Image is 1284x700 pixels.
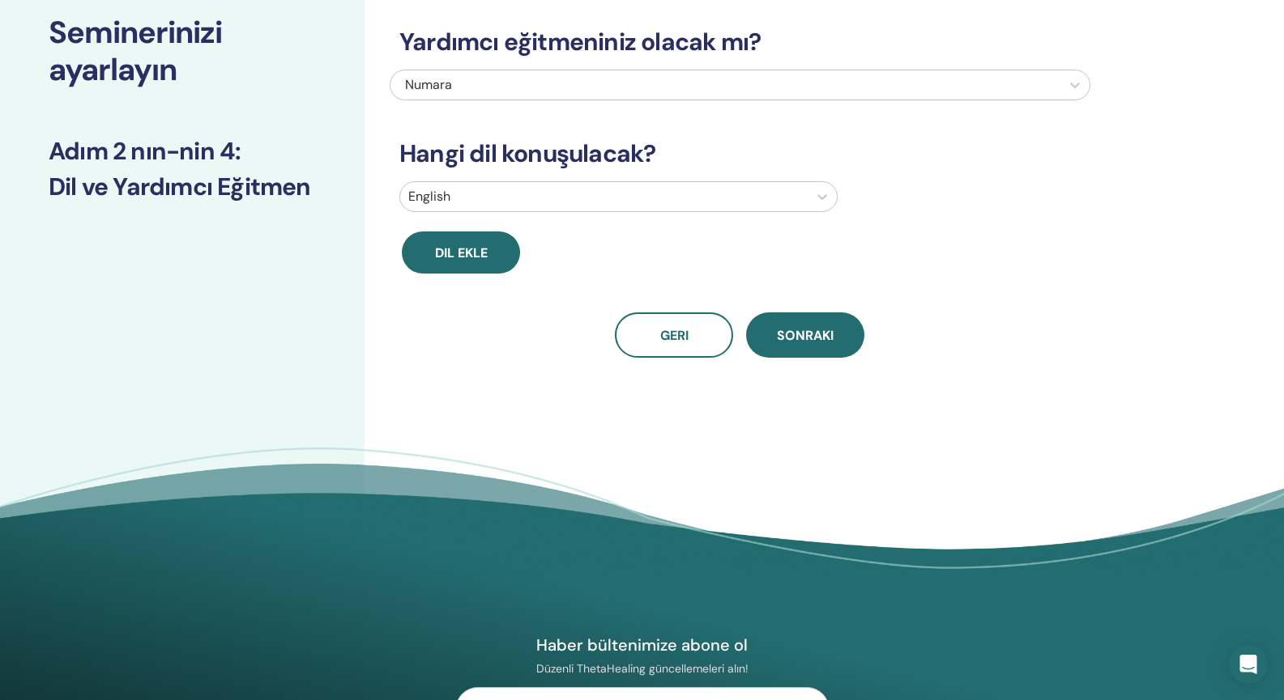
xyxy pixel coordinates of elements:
[435,244,488,261] span: Dil ekle
[49,15,316,88] h2: Seminerinizi ayarlayın
[390,139,1090,168] h3: Hangi dil konuşulacak?
[615,312,733,358] button: Geri
[49,137,316,166] h3: Adım 2 nın-nin 4 :
[49,172,316,202] h3: Dil ve Yardımcı Eğitmen
[660,327,689,344] span: Geri
[777,327,834,344] span: Sonraki
[390,28,1090,57] h3: Yardımcı eğitmeniniz olacak mı?
[1229,645,1268,684] div: Open Intercom Messenger
[455,661,830,676] p: Düzenli ThetaHealing güncellemeleri alın!
[746,312,864,358] button: Sonraki
[402,231,520,274] button: Dil ekle
[455,634,830,655] h4: Haber bültenimize abone ol
[405,76,452,93] span: Numara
